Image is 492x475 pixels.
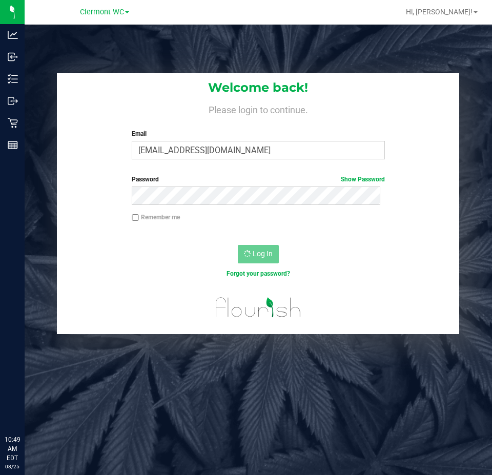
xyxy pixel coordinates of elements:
[132,214,139,221] input: Remember me
[8,96,18,106] inline-svg: Outbound
[132,129,384,138] label: Email
[227,270,290,277] a: Forgot your password?
[57,102,459,115] h4: Please login to continue.
[132,213,180,222] label: Remember me
[238,245,279,263] button: Log In
[341,176,385,183] a: Show Password
[132,176,159,183] span: Password
[208,289,309,326] img: flourish_logo.svg
[8,140,18,150] inline-svg: Reports
[5,463,20,470] p: 08/25
[406,8,473,16] span: Hi, [PERSON_NAME]!
[8,118,18,128] inline-svg: Retail
[253,250,273,258] span: Log In
[80,8,124,16] span: Clermont WC
[57,81,459,94] h1: Welcome back!
[8,30,18,40] inline-svg: Analytics
[8,52,18,62] inline-svg: Inbound
[8,74,18,84] inline-svg: Inventory
[5,435,20,463] p: 10:49 AM EDT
